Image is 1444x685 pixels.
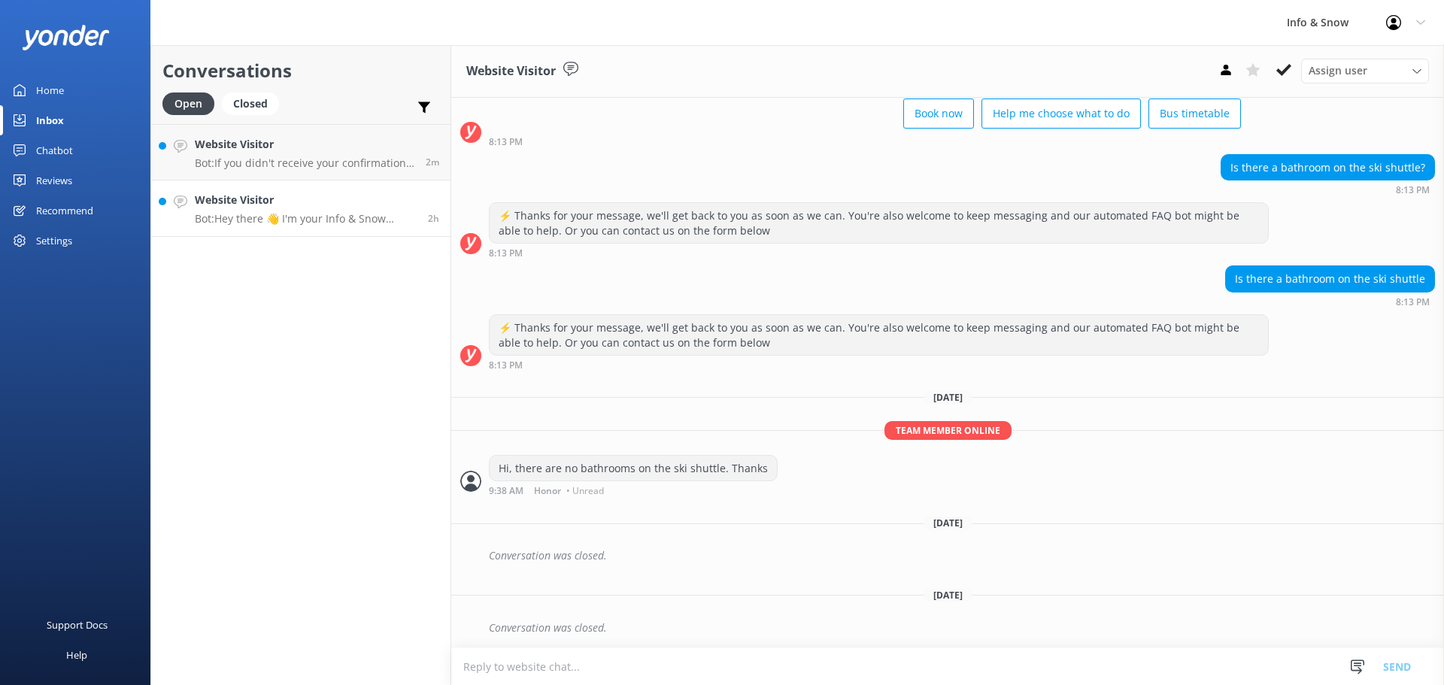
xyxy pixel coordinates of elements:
div: ⚡ Thanks for your message, we'll get back to you as soon as we can. You're also welcome to keep m... [490,315,1268,355]
div: Home [36,75,64,105]
div: Recommend [36,195,93,226]
span: 06:30pm 15-Aug-2025 (UTC +12:00) Pacific/Auckland [426,156,439,168]
span: Honor [534,486,561,496]
div: Assign User [1301,59,1429,83]
span: [DATE] [924,517,972,529]
div: 08:13pm 23-Apr-2025 (UTC +12:00) Pacific/Auckland [489,136,1241,147]
div: Is there a bathroom on the ski shuttle? [1221,155,1434,180]
div: 2025-04-27T21:43:14.692 [460,543,1435,568]
h3: Website Visitor [466,62,556,81]
div: ⚡ Thanks for your message, we'll get back to you as soon as we can. You're also welcome to keep m... [490,203,1268,243]
strong: 8:13 PM [1396,298,1430,307]
strong: 8:13 PM [489,249,523,258]
span: [DATE] [924,589,972,602]
div: Open [162,92,214,115]
div: Help [66,640,87,670]
div: Settings [36,226,72,256]
div: Is there a bathroom on the ski shuttle [1226,266,1434,292]
div: Reviews [36,165,72,195]
div: 08:13pm 23-Apr-2025 (UTC +12:00) Pacific/Auckland [489,247,1269,258]
a: Website VisitorBot:Hey there 👋 I'm your Info & Snow Virtual Assistant! What can I help you with?2h [151,180,450,237]
span: Assign user [1309,62,1367,79]
div: Support Docs [47,610,108,640]
div: Conversation was closed. [489,615,1435,641]
div: 08:13pm 23-Apr-2025 (UTC +12:00) Pacific/Auckland [489,359,1269,370]
div: Inbox [36,105,64,135]
div: 08:13pm 23-Apr-2025 (UTC +12:00) Pacific/Auckland [1225,296,1435,307]
span: • Unread [566,486,604,496]
div: Chatbot [36,135,73,165]
button: Help me choose what to do [981,99,1141,129]
a: Open [162,95,222,111]
a: Closed [222,95,287,111]
strong: 9:38 AM [489,486,523,496]
button: Bus timetable [1148,99,1241,129]
span: [DATE] [924,391,972,404]
h2: Conversations [162,56,439,85]
div: 09:38am 24-Apr-2025 (UTC +12:00) Pacific/Auckland [489,485,778,496]
h4: Website Visitor [195,136,414,153]
button: Book now [903,99,974,129]
div: 2025-06-22T06:06:26.452 [460,615,1435,641]
strong: 8:13 PM [1396,186,1430,195]
span: Team member online [884,421,1012,440]
h4: Website Visitor [195,192,417,208]
div: Conversation was closed. [489,543,1435,568]
div: Closed [222,92,279,115]
p: Bot: If you didn't receive your confirmation email, please email the team at [EMAIL_ADDRESS][DOMA... [195,156,414,170]
span: 04:05pm 15-Aug-2025 (UTC +12:00) Pacific/Auckland [428,212,439,225]
div: 08:13pm 23-Apr-2025 (UTC +12:00) Pacific/Auckland [1221,184,1435,195]
strong: 8:13 PM [489,361,523,370]
a: Website VisitorBot:If you didn't receive your confirmation email, please email the team at [EMAIL... [151,124,450,180]
strong: 8:13 PM [489,138,523,147]
img: yonder-white-logo.png [23,25,109,50]
div: Hi, there are no bathrooms on the ski shuttle. Thanks [490,456,777,481]
p: Bot: Hey there 👋 I'm your Info & Snow Virtual Assistant! What can I help you with? [195,212,417,226]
